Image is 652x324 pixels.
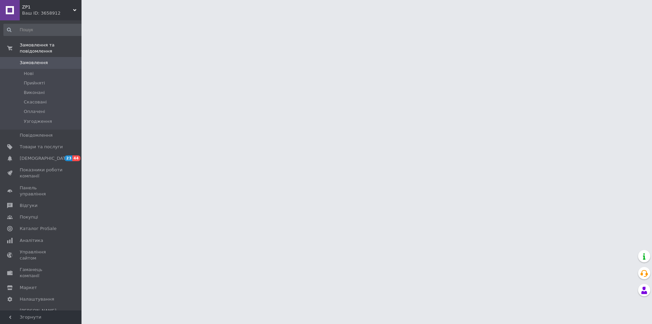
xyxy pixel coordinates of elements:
span: Маркет [20,285,37,291]
span: Аналітика [20,237,43,244]
span: 44 [72,155,80,161]
input: Пошук [3,24,84,36]
span: Каталог ProSale [20,226,56,232]
span: Панель управління [20,185,63,197]
span: Оплачені [24,109,45,115]
span: Скасовані [24,99,47,105]
div: Ваш ID: 3658912 [22,10,81,16]
span: Замовлення та повідомлення [20,42,81,54]
span: ZP1 [22,4,73,10]
span: Відгуки [20,203,37,209]
span: 23 [65,155,72,161]
span: Прийняті [24,80,45,86]
span: Нові [24,71,34,77]
span: Налаштування [20,296,54,302]
span: Товари та послуги [20,144,63,150]
span: Узгодження [24,118,52,125]
span: Гаманець компанії [20,267,63,279]
span: Управління сайтом [20,249,63,261]
span: Показники роботи компанії [20,167,63,179]
span: Повідомлення [20,132,53,138]
span: Виконані [24,90,45,96]
span: Покупці [20,214,38,220]
span: Замовлення [20,60,48,66]
span: [DEMOGRAPHIC_DATA] [20,155,70,161]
